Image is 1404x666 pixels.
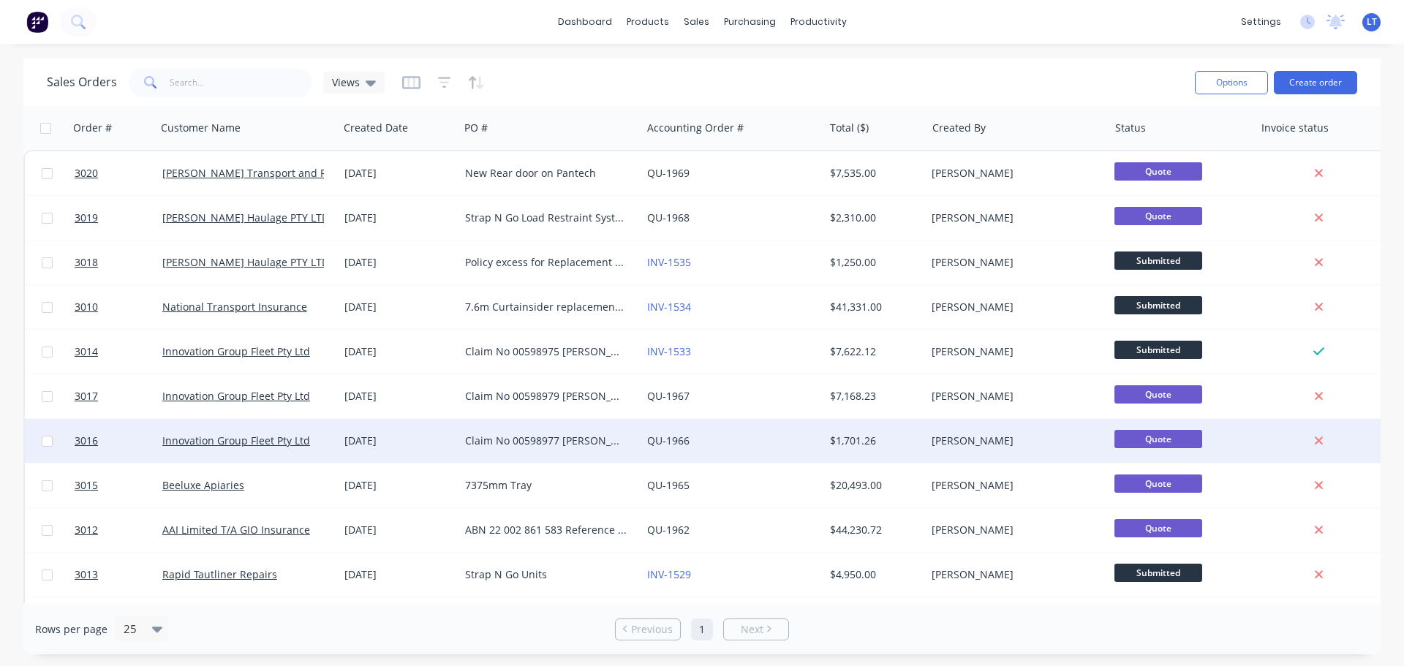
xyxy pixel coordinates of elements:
[465,523,627,537] div: ABN 22 002 861 583 Reference K009429638 [PERSON_NAME] OD 160216 [PERSON_NAME] XO80PQ
[75,478,98,493] span: 3015
[1367,15,1377,29] span: LT
[26,11,48,33] img: Factory
[162,567,277,581] a: Rapid Tautliner Repairs
[75,597,162,641] a: 3006
[75,211,98,225] span: 3019
[647,344,691,358] a: INV-1533
[162,211,329,224] a: [PERSON_NAME] Haulage PTY LTD
[830,211,916,225] div: $2,310.00
[1114,519,1202,537] span: Quote
[332,75,360,90] span: Views
[647,478,690,492] a: QU-1965
[932,567,1094,582] div: [PERSON_NAME]
[647,389,690,403] a: QU-1967
[344,166,453,181] div: [DATE]
[465,389,627,404] div: Claim No 00598979 [PERSON_NAME] DN85QS Name is [PERSON_NAME] Policy no 322240798 GFT Booking no 5...
[741,622,763,637] span: Next
[344,300,453,314] div: [DATE]
[344,523,453,537] div: [DATE]
[344,434,453,448] div: [DATE]
[75,508,162,552] a: 3012
[75,255,98,270] span: 3018
[647,567,691,581] a: INV-1529
[717,11,783,33] div: purchasing
[75,374,162,418] a: 3017
[344,255,453,270] div: [DATE]
[1261,121,1329,135] div: Invoice status
[73,121,112,135] div: Order #
[1114,162,1202,181] span: Quote
[647,523,690,537] a: QU-1962
[465,255,627,270] div: Policy excess for Replacement 7.6m Curtainsider
[162,523,310,537] a: AAI Limited T/A GIO Insurance
[1114,474,1202,493] span: Quote
[830,434,916,448] div: $1,701.26
[162,344,310,358] a: Innovation Group Fleet Pty Ltd
[47,75,117,89] h1: Sales Orders
[932,166,1094,181] div: [PERSON_NAME]
[75,389,98,404] span: 3017
[162,478,244,492] a: Beeluxe Apiaries
[465,567,627,582] div: Strap N Go Units
[724,622,788,637] a: Next page
[830,344,916,359] div: $7,622.12
[464,121,488,135] div: PO #
[647,300,691,314] a: INV-1534
[162,166,367,180] a: [PERSON_NAME] Transport and Removals
[75,300,98,314] span: 3010
[75,166,98,181] span: 3020
[344,478,453,493] div: [DATE]
[616,622,680,637] a: Previous page
[1114,341,1202,359] span: Submitted
[932,121,986,135] div: Created By
[465,434,627,448] div: Claim No 00598977 [PERSON_NAME] DN85QS Name is [PERSON_NAME] Policy no 322240798 GFTBooking no 59...
[344,211,453,225] div: [DATE]
[932,434,1094,448] div: [PERSON_NAME]
[75,553,162,597] a: 3013
[676,11,717,33] div: sales
[647,255,691,269] a: INV-1535
[75,434,98,448] span: 3016
[1114,564,1202,582] span: Submitted
[162,300,307,314] a: National Transport Insurance
[75,419,162,463] a: 3016
[1114,296,1202,314] span: Submitted
[1114,430,1202,448] span: Quote
[162,389,310,403] a: Innovation Group Fleet Pty Ltd
[75,196,162,240] a: 3019
[162,255,329,269] a: [PERSON_NAME] Haulage PTY LTD
[75,285,162,329] a: 3010
[932,478,1094,493] div: [PERSON_NAME]
[783,11,854,33] div: productivity
[932,255,1094,270] div: [PERSON_NAME]
[932,300,1094,314] div: [PERSON_NAME]
[465,211,627,225] div: Strap N Go Load Restraint System for 12plt
[75,344,98,359] span: 3014
[344,567,453,582] div: [DATE]
[1114,385,1202,404] span: Quote
[1195,71,1268,94] button: Options
[830,389,916,404] div: $7,168.23
[1234,11,1288,33] div: settings
[551,11,619,33] a: dashboard
[647,211,690,224] a: QU-1968
[75,567,98,582] span: 3013
[932,211,1094,225] div: [PERSON_NAME]
[647,121,744,135] div: Accounting Order #
[75,241,162,284] a: 3018
[647,434,690,447] a: QU-1966
[691,618,713,640] a: Page 1 is your current page
[162,434,310,447] a: Innovation Group Fleet Pty Ltd
[1274,71,1357,94] button: Create order
[830,121,869,135] div: Total ($)
[647,166,690,180] a: QU-1969
[465,300,627,314] div: 7.6m Curtainsider replacement Claim no 537836 - 460782 [PERSON_NAME] Haulage
[170,68,312,97] input: Search...
[830,523,916,537] div: $44,230.72
[465,166,627,181] div: New Rear door on Pantech
[830,567,916,582] div: $4,950.00
[619,11,676,33] div: products
[1114,251,1202,270] span: Submitted
[344,121,408,135] div: Created Date
[830,255,916,270] div: $1,250.00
